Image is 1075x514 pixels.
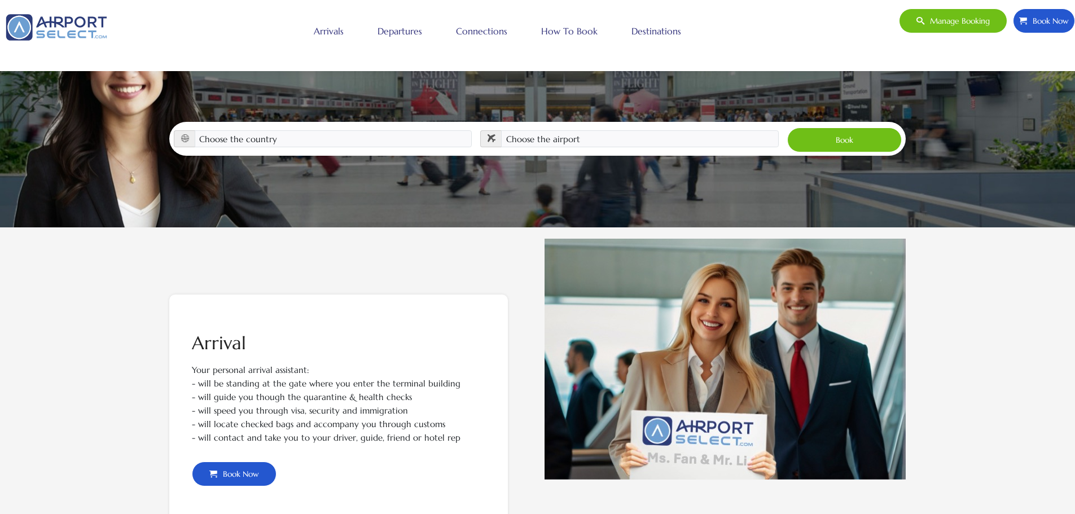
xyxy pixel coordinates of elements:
p: Your personal arrival assistant: - will be standing at the gate where you enter the terminal buil... [192,363,485,404]
a: Manage booking [899,8,1007,33]
span: Manage booking [924,9,990,33]
p: - will speed you through visa, security and immigration - will locate checked bags and accompany ... [192,404,485,445]
button: Book [787,128,902,152]
a: Book Now [192,462,277,486]
span: Book Now [217,462,259,486]
a: Book Now [1013,8,1075,33]
a: Departures [375,17,425,45]
a: How to book [538,17,600,45]
h2: Arrival [192,334,485,352]
span: Book Now [1027,9,1069,33]
a: Arrivals [311,17,346,45]
a: Connections [453,17,510,45]
a: Destinations [629,17,684,45]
